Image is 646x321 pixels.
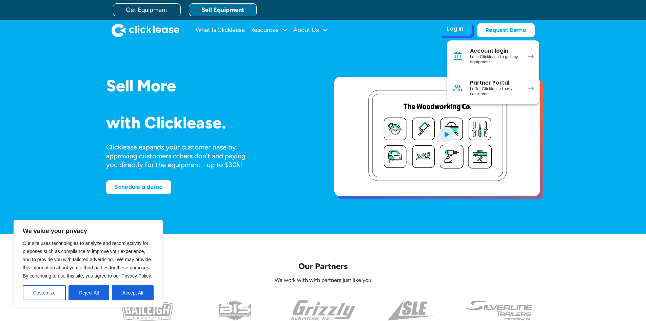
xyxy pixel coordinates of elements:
[106,143,258,169] div: Clicklease expands your customer base by approving customers others don’t and paying you directly...
[112,23,179,37] img: Clicklease logo
[447,40,539,72] a: Account loginI use Clicklease to get my equipment
[23,240,152,279] span: Our site uses technologies to analyze and record activity for purposes such as compliance to impr...
[447,40,539,104] nav: Log In
[112,23,179,37] a: home
[113,3,181,16] a: Get Equipment
[477,23,535,37] a: Request Demo
[528,86,534,90] img: arrow
[291,300,355,321] img: the grizzly industrial inc logo
[470,79,521,86] div: Partner Portal
[250,23,288,37] div: Resources
[23,285,66,300] button: Customize
[106,261,540,271] p: Our Partners
[447,25,463,32] div: Log In
[528,54,534,58] img: arrow
[106,114,312,132] h1: with Clicklease.
[106,77,312,95] h1: Sell More
[14,220,163,307] div: We value your privacy
[112,285,154,300] button: Accept All
[293,23,328,37] div: About Us
[470,54,521,65] div: I use Clicklease to get my equipment
[106,180,171,194] a: Schedule a demo
[196,23,245,37] a: What Is Clicklease
[68,285,109,300] button: Reject All
[189,3,257,16] a: Sell Equipment
[121,300,174,321] img: baileigh logo
[106,277,540,284] p: We work with with partners just like you
[464,300,533,321] img: undefined
[334,77,540,196] a: open lightbox
[452,51,463,61] img: Bank icon
[470,86,521,97] div: I offer Clicklease to my customers.
[452,83,463,93] img: Person icon
[219,300,251,321] img: the logo for beaver industrial supply
[437,125,455,144] img: Blue play button logo on a light blue circular background
[388,300,434,321] img: a black and white photo of the side of a triangle
[447,72,539,104] a: Partner PortalI offer Clicklease to my customers.
[23,227,154,235] p: We value your privacy
[470,48,521,54] div: Account login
